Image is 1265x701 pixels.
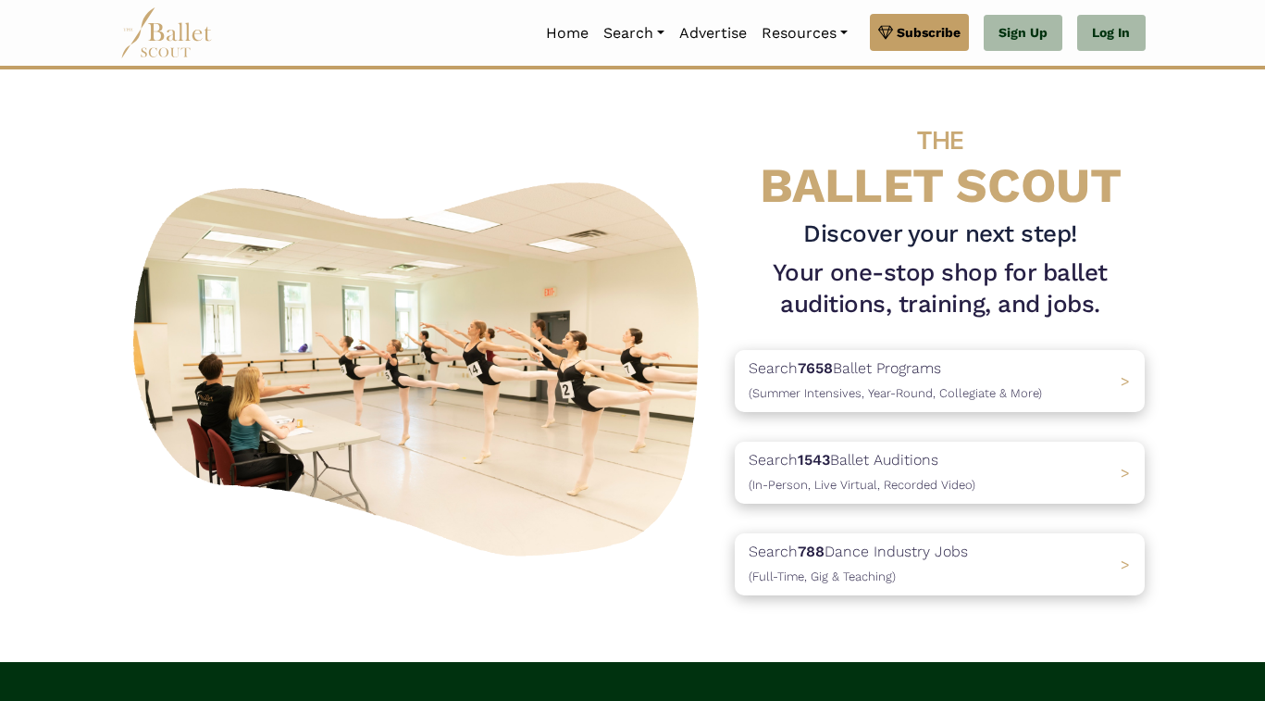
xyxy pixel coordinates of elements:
a: Search7658Ballet Programs(Summer Intensives, Year-Round, Collegiate & More)> [735,350,1145,412]
a: Resources [754,14,855,53]
a: Search [596,14,672,53]
a: Search788Dance Industry Jobs(Full-Time, Gig & Teaching) > [735,533,1145,595]
span: (Summer Intensives, Year-Round, Collegiate & More) [749,386,1042,400]
a: Advertise [672,14,754,53]
img: gem.svg [878,22,893,43]
h3: Discover your next step! [735,219,1145,250]
span: > [1121,464,1130,482]
a: Sign Up [984,15,1062,52]
a: Search1543Ballet Auditions(In-Person, Live Virtual, Recorded Video) > [735,442,1145,504]
span: Subscribe [897,22,961,43]
b: 1543 [798,451,830,469]
img: A group of ballerinas talking to each other in a ballet studio [120,165,721,566]
span: > [1121,556,1130,573]
span: > [1121,372,1130,390]
a: Log In [1077,15,1145,52]
b: 7658 [798,359,833,377]
span: (Full-Time, Gig & Teaching) [749,570,896,583]
a: Subscribe [870,14,969,51]
span: THE [917,125,963,156]
p: Search Ballet Programs [749,357,1042,404]
p: Search Dance Industry Jobs [749,540,968,587]
h4: BALLET SCOUT [735,106,1145,211]
p: Search Ballet Auditions [749,448,975,495]
a: Home [539,14,596,53]
b: 788 [798,543,825,560]
span: (In-Person, Live Virtual, Recorded Video) [749,478,975,492]
h1: Your one-stop shop for ballet auditions, training, and jobs. [735,257,1145,320]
